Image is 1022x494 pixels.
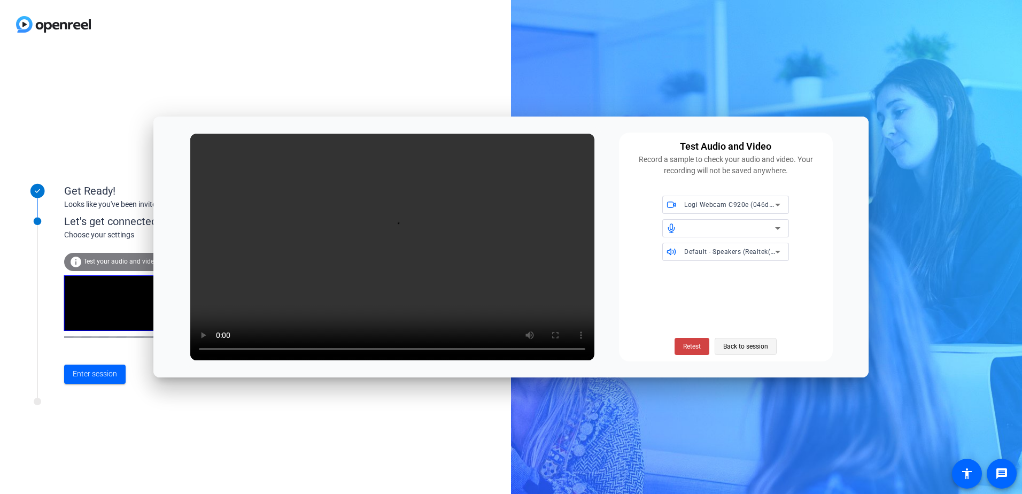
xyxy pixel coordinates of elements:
[64,229,300,241] div: Choose your settings
[64,183,278,199] div: Get Ready!
[64,199,278,210] div: Looks like you've been invited to join
[683,342,701,351] span: Retest
[680,139,771,154] div: Test Audio and Video
[684,200,789,209] span: Logi Webcam C920e (046d:08b6)
[69,256,82,268] mat-icon: info
[961,467,973,480] mat-icon: accessibility
[625,154,826,176] div: Record a sample to check your audio and video. Your recording will not be saved anywhere.
[64,213,300,229] div: Let's get connected.
[73,368,117,380] span: Enter session
[723,336,768,357] span: Back to session
[995,467,1008,480] mat-icon: message
[83,258,158,265] span: Test your audio and video
[684,247,800,256] span: Default - Speakers (Realtek(R) Audio)
[715,338,777,355] button: Back to session
[675,338,709,355] button: Retest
